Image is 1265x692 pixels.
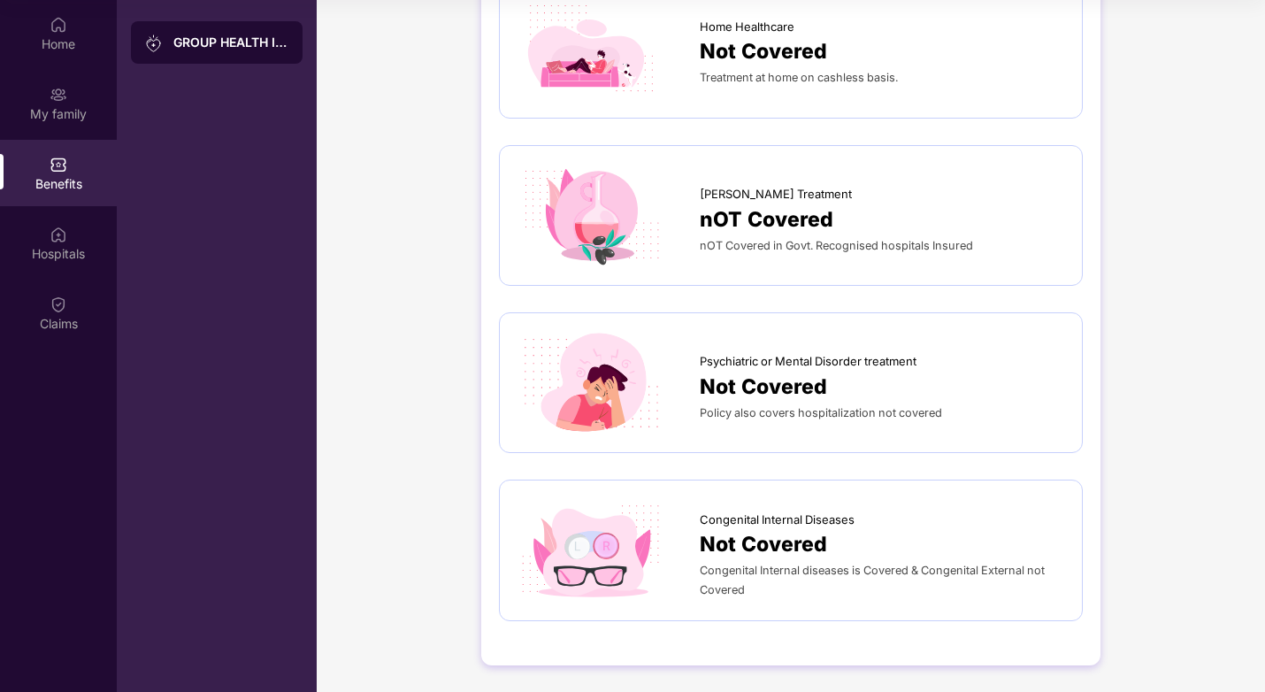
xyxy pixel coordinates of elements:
span: Home Healthcare [700,18,794,35]
img: svg+xml;base64,PHN2ZyBpZD0iSG9zcGl0YWxzIiB4bWxucz0iaHR0cDovL3d3dy53My5vcmcvMjAwMC9zdmciIHdpZHRoPS... [50,225,67,242]
span: Treatment at home on cashless basis. [700,71,898,84]
span: Congenital Internal diseases is Covered & Congenital External not Covered [700,564,1045,596]
img: icon [517,164,666,267]
div: GROUP HEALTH INSURANCE [173,34,288,51]
span: Policy also covers hospitalization not covered [700,406,942,419]
span: Not Covered [700,528,827,560]
img: svg+xml;base64,PHN2ZyBpZD0iQ2xhaW0iIHhtbG5zPSJodHRwOi8vd3d3LnczLm9yZy8yMDAwL3N2ZyIgd2lkdGg9IjIwIi... [50,295,67,312]
span: nOT Covered [700,204,833,235]
img: icon [517,498,666,602]
img: svg+xml;base64,PHN2ZyBpZD0iQmVuZWZpdHMiIHhtbG5zPSJodHRwOi8vd3d3LnczLm9yZy8yMDAwL3N2ZyIgd2lkdGg9Ij... [50,155,67,173]
img: svg+xml;base64,PHN2ZyBpZD0iSG9tZSIgeG1sbnM9Imh0dHA6Ly93d3cudzMub3JnLzIwMDAvc3ZnIiB3aWR0aD0iMjAiIG... [50,15,67,33]
span: Not Covered [700,35,827,67]
img: svg+xml;base64,PHN2ZyB3aWR0aD0iMjAiIGhlaWdodD0iMjAiIHZpZXdCb3g9IjAgMCAyMCAyMCIgZmlsbD0ibm9uZSIgeG... [145,35,163,52]
span: Psychiatric or Mental Disorder treatment [700,352,916,370]
img: icon [517,331,666,434]
span: Congenital Internal Diseases [700,511,855,528]
span: Not Covered [700,371,827,403]
span: nOT Covered in Govt. Recognised hospitals Insured [700,239,973,252]
img: svg+xml;base64,PHN2ZyB3aWR0aD0iMjAiIGhlaWdodD0iMjAiIHZpZXdCb3g9IjAgMCAyMCAyMCIgZmlsbD0ibm9uZSIgeG... [50,85,67,103]
span: [PERSON_NAME] Treatment [700,185,852,203]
